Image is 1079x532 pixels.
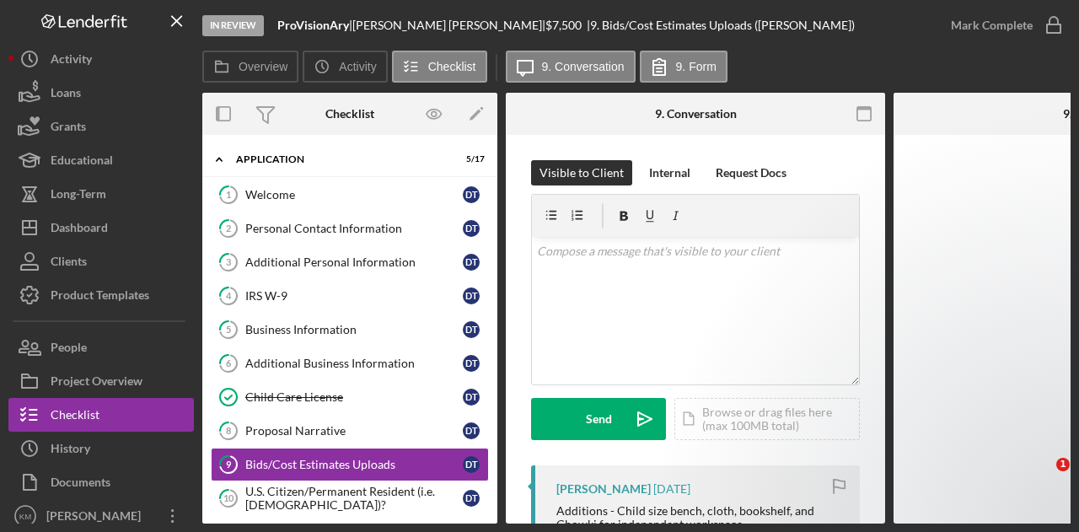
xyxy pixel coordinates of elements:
div: U.S. Citizen/Permanent Resident (i.e. [DEMOGRAPHIC_DATA])? [245,485,463,512]
div: IRS W-9 [245,289,463,303]
button: Send [531,398,666,440]
a: 9Bids/Cost Estimates UploadsDT [211,448,489,481]
div: Loans [51,76,81,114]
div: Additional Business Information [245,357,463,370]
a: 5Business InformationDT [211,313,489,347]
div: Checklist [325,107,374,121]
div: Clients [51,245,87,282]
div: D T [463,220,480,237]
a: 6Additional Business InformationDT [211,347,489,380]
button: Request Docs [707,160,795,185]
button: Clients [8,245,194,278]
a: 1WelcomeDT [211,178,489,212]
button: Educational [8,143,194,177]
tspan: 8 [226,425,231,436]
div: Internal [649,160,690,185]
tspan: 1 [226,189,231,200]
div: Welcome [245,188,463,202]
a: 4IRS W-9DT [211,279,489,313]
div: Dashboard [51,211,108,249]
a: Child Care LicenseDT [211,380,489,414]
span: 1 [1056,458,1070,471]
button: Loans [8,76,194,110]
a: 2Personal Contact InformationDT [211,212,489,245]
div: [PERSON_NAME] [PERSON_NAME] | [352,19,545,32]
div: D T [463,287,480,304]
div: Personal Contact Information [245,222,463,235]
iframe: Intercom live chat [1022,458,1062,498]
tspan: 2 [226,223,231,234]
tspan: 5 [226,324,231,335]
button: Activity [303,51,387,83]
button: Activity [8,42,194,76]
div: 5 / 17 [454,154,485,164]
label: 9. Conversation [542,60,625,73]
div: Mark Complete [951,8,1033,42]
div: Project Overview [51,364,142,402]
button: Product Templates [8,278,194,312]
div: D T [463,389,480,406]
button: Checklist [392,51,487,83]
tspan: 4 [226,290,232,301]
div: 9. Conversation [655,107,737,121]
div: Checklist [51,398,99,436]
b: ProVisionAry [277,18,349,32]
div: D T [463,456,480,473]
div: [PERSON_NAME] [556,482,651,496]
div: Send [586,398,612,440]
div: D T [463,254,480,271]
div: Additions - Child size bench, cloth, bookshelf, and Chowki for independent workspace. [556,504,843,531]
a: 10U.S. Citizen/Permanent Resident (i.e. [DEMOGRAPHIC_DATA])?DT [211,481,489,515]
div: D T [463,186,480,203]
div: Request Docs [716,160,786,185]
button: Dashboard [8,211,194,245]
div: Business Information [245,323,463,336]
button: Project Overview [8,364,194,398]
div: Long-Term [51,177,106,215]
button: Documents [8,465,194,499]
label: Activity [339,60,376,73]
div: Product Templates [51,278,149,316]
div: D T [463,490,480,507]
div: Documents [51,465,110,503]
button: 9. Form [640,51,727,83]
tspan: 10 [223,492,234,503]
span: $7,500 [545,18,582,32]
div: D T [463,422,480,439]
div: Visible to Client [539,160,624,185]
div: | [277,19,352,32]
div: History [51,432,90,470]
button: Overview [202,51,298,83]
time: 2025-08-22 21:00 [653,482,690,496]
button: Checklist [8,398,194,432]
tspan: 9 [226,459,232,470]
div: Proposal Narrative [245,424,463,438]
button: 9. Conversation [506,51,636,83]
label: 9. Form [676,60,717,73]
button: Long-Term [8,177,194,211]
div: D T [463,321,480,338]
button: Internal [641,160,699,185]
div: | 9. Bids/Cost Estimates Uploads ([PERSON_NAME]) [587,19,855,32]
div: Application [236,154,443,164]
div: People [51,330,87,368]
label: Checklist [428,60,476,73]
button: People [8,330,194,364]
div: D T [463,355,480,372]
button: History [8,432,194,465]
div: Bids/Cost Estimates Uploads [245,458,463,471]
div: In Review [202,15,264,36]
text: KM [19,512,31,521]
a: Grants [8,110,194,143]
a: 3Additional Personal InformationDT [211,245,489,279]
